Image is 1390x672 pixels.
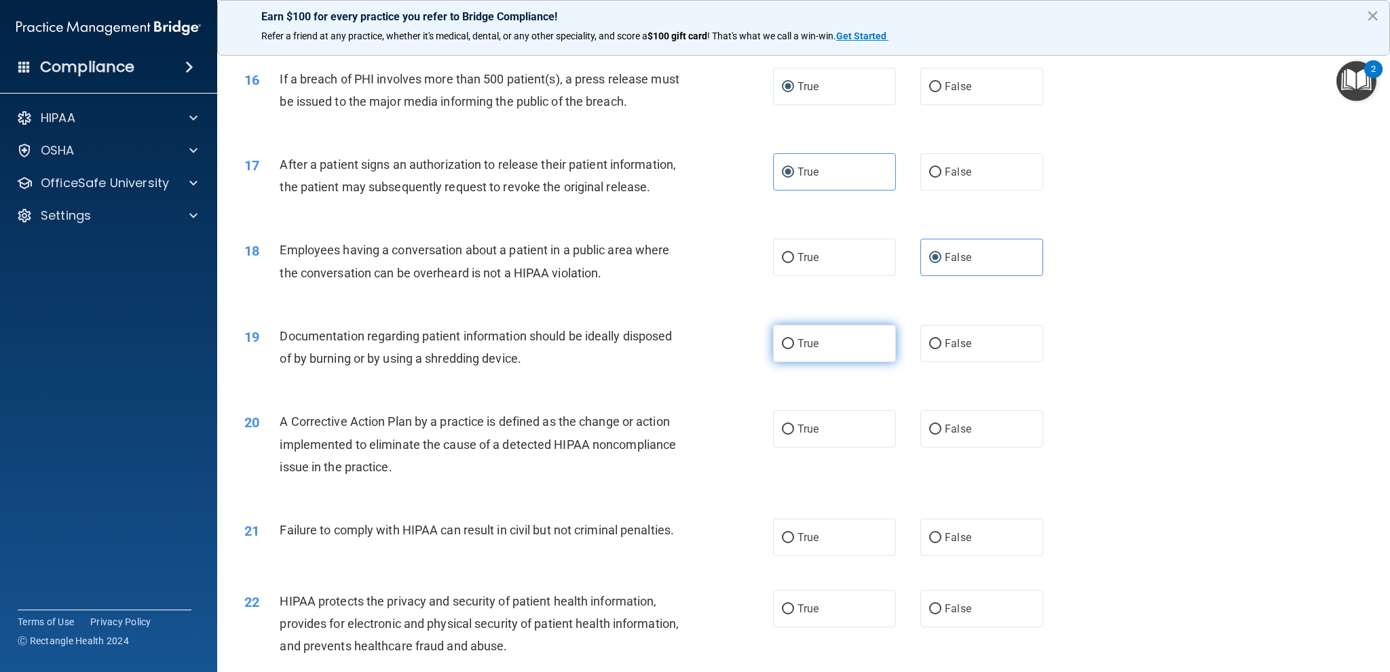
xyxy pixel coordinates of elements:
input: True [782,339,794,349]
span: Refer a friend at any practice, whether it's medical, dental, or any other speciality, and score a [261,31,647,41]
strong: Get Started [836,31,886,41]
span: True [797,337,819,350]
span: False [945,422,971,435]
input: False [929,253,941,263]
img: PMB logo [16,14,201,41]
span: Ⓒ Rectangle Health 2024 [18,634,129,648]
span: True [797,531,819,544]
input: True [782,82,794,92]
input: False [929,339,941,349]
a: HIPAA [16,110,198,126]
span: 21 [244,523,259,539]
span: 22 [244,594,259,610]
strong: $100 gift card [647,31,707,41]
span: True [797,422,819,435]
input: True [782,167,794,178]
span: ! That's what we call a win-win. [707,31,836,41]
p: Settings [41,207,91,224]
input: False [929,167,941,178]
input: True [782,424,794,435]
span: False [945,337,971,350]
a: OSHA [16,142,198,159]
a: Terms of Use [18,615,74,629]
p: HIPAA [41,110,75,126]
input: False [929,82,941,92]
span: 17 [244,157,259,174]
h4: Compliance [40,58,134,77]
button: Open Resource Center, 2 new notifications [1336,61,1376,101]
span: True [797,80,819,93]
input: False [929,533,941,543]
span: A Corrective Action Plan by a practice is defined as the change or action implemented to eliminat... [280,414,676,473]
span: Documentation regarding patient information should be ideally disposed of by burning or by using ... [280,329,672,365]
input: False [929,604,941,614]
a: OfficeSafe University [16,175,198,191]
p: OSHA [41,142,75,159]
a: Get Started [836,31,888,41]
span: 18 [244,243,259,259]
span: False [945,251,971,264]
span: HIPAA protects the privacy and security of patient health information, provides for electronic an... [280,594,679,653]
button: Close [1366,5,1379,26]
a: Privacy Policy [90,615,151,629]
span: Failure to comply with HIPAA can result in civil but not criminal penalties. [280,523,674,537]
span: True [797,602,819,615]
span: 16 [244,72,259,88]
span: 19 [244,329,259,345]
span: If a breach of PHI involves more than 500 patient(s), a press release must be issued to the major... [280,72,679,108]
input: False [929,424,941,435]
input: True [782,253,794,263]
div: 2 [1371,69,1376,87]
span: Employees having a conversation about a patient in a public area where the conversation can be ov... [280,243,669,279]
span: True [797,251,819,264]
span: True [797,165,819,178]
a: Settings [16,207,198,224]
p: Earn $100 for every practice you refer to Bridge Compliance! [261,10,1346,23]
span: 20 [244,414,259,431]
span: False [945,80,971,93]
span: False [945,531,971,544]
input: True [782,604,794,614]
span: False [945,165,971,178]
span: After a patient signs an authorization to release their patient information, the patient may subs... [280,157,676,194]
span: False [945,602,971,615]
p: OfficeSafe University [41,175,169,191]
input: True [782,533,794,543]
